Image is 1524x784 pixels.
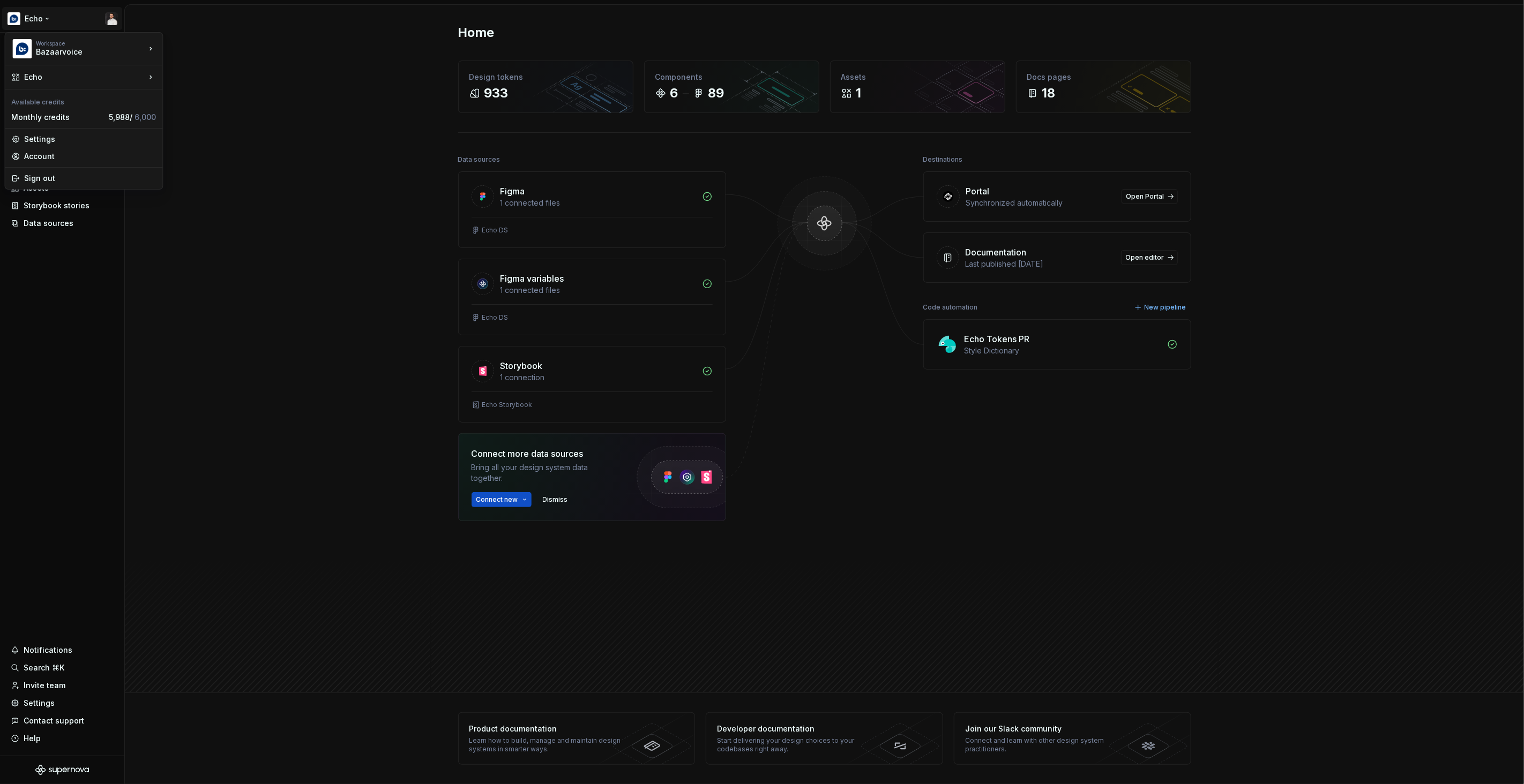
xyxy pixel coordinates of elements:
[24,72,145,82] div: Echo
[135,112,156,122] span: 6,000
[36,47,127,57] div: Bazaarvoice
[7,92,160,109] div: Available credits
[36,40,145,47] div: Workspace
[12,39,32,58] img: d177ba8e-e3fd-4a4c-acd4-2f63079db987.png
[24,173,156,184] div: Sign out
[109,112,156,122] span: 5,988 /
[24,134,156,145] div: Settings
[24,151,156,162] div: Account
[11,112,104,123] div: Monthly credits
